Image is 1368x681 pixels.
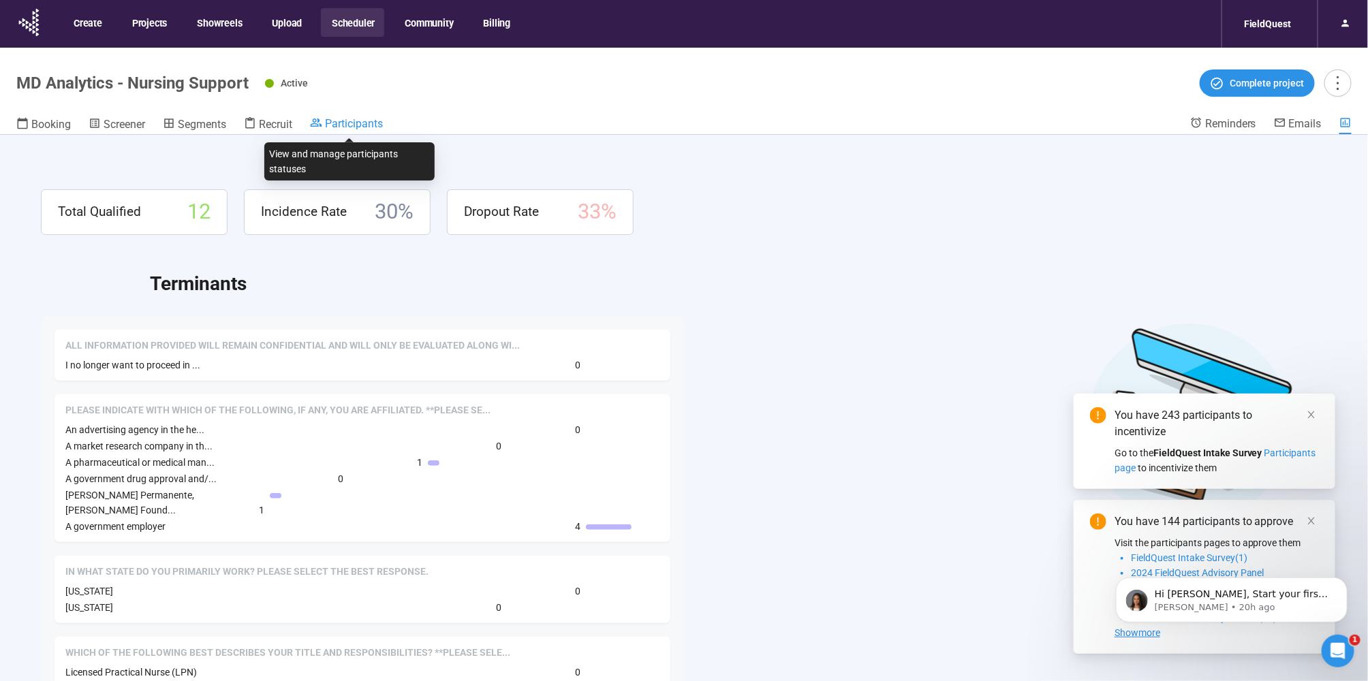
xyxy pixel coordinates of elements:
[575,422,580,437] span: 0
[1087,321,1293,526] img: Desktop work notes
[65,404,491,417] span: Please indicate with which of the following, if any, you are affiliated. **Please select all that...
[31,118,71,131] span: Booking
[1324,69,1352,97] button: more
[65,646,510,660] span: Which of the following best describes your title and responsibilities? **Please select one**
[575,665,580,680] span: 0
[187,195,211,229] span: 12
[1115,445,1319,475] div: Go to the to incentivize them
[178,118,226,131] span: Segments
[1289,117,1322,130] span: Emails
[1328,74,1347,92] span: more
[65,457,215,468] span: A pharmaceutical or medical man...
[1322,635,1354,667] iframe: Intercom live chat
[65,602,113,613] span: [US_STATE]
[244,116,292,134] a: Recruit
[496,439,501,454] span: 0
[65,490,194,516] span: [PERSON_NAME] Permanente, [PERSON_NAME] Found...
[65,424,204,435] span: An advertising agency in the he...
[321,8,384,37] button: Scheduler
[496,600,501,615] span: 0
[1095,549,1368,644] iframe: Intercom notifications message
[65,565,429,579] span: In what state do you primarily work? Please select the best response.
[261,8,311,37] button: Upload
[65,360,200,370] span: I no longer want to proceed in ...
[63,8,112,37] button: Create
[281,78,308,89] span: Active
[150,269,1327,299] h2: Terminants
[325,117,383,130] span: Participants
[104,118,145,131] span: Screener
[473,8,520,37] button: Billing
[575,584,580,599] span: 0
[1205,117,1256,130] span: Reminders
[186,8,251,37] button: Showreels
[259,118,292,131] span: Recruit
[575,519,580,534] span: 4
[1200,69,1315,97] button: Complete project
[65,521,166,532] span: A government employer
[259,503,264,518] span: 1
[1090,407,1106,424] span: exclamation-circle
[1115,513,1319,530] div: You have 144 participants to approve
[1153,447,1262,458] strong: FieldQuest Intake Survey
[1115,535,1319,550] p: Visit the participants pages to approve them
[1236,11,1300,37] div: FieldQuest
[464,202,539,222] span: Dropout Rate
[310,116,383,133] a: Participants
[264,142,435,180] div: View and manage participants statuses
[163,116,226,134] a: Segments
[16,74,249,93] h1: MD Analytics - Nursing Support
[1230,76,1305,91] span: Complete project
[16,116,71,134] a: Booking
[575,358,580,373] span: 0
[394,8,463,37] button: Community
[89,116,145,134] a: Screener
[121,8,176,37] button: Projects
[65,441,213,452] span: A market research company in th...
[375,195,414,229] span: 30 %
[338,471,343,486] span: 0
[1274,116,1322,133] a: Emails
[65,339,520,353] span: All information provided will remain confidential and will only be evaluated along with the opini...
[1307,410,1316,419] span: close
[65,473,217,484] span: A government drug approval and/...
[1307,516,1316,526] span: close
[1350,635,1361,646] span: 1
[65,586,113,597] span: [US_STATE]
[1190,116,1256,133] a: Reminders
[58,202,141,222] span: Total Qualified
[578,195,617,229] span: 33 %
[1090,513,1106,530] span: exclamation-circle
[65,667,197,678] span: Licensed Practical Nurse (LPN)
[261,202,347,222] span: Incidence Rate
[1115,407,1319,440] div: You have 243 participants to incentivize
[417,455,422,470] span: 1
